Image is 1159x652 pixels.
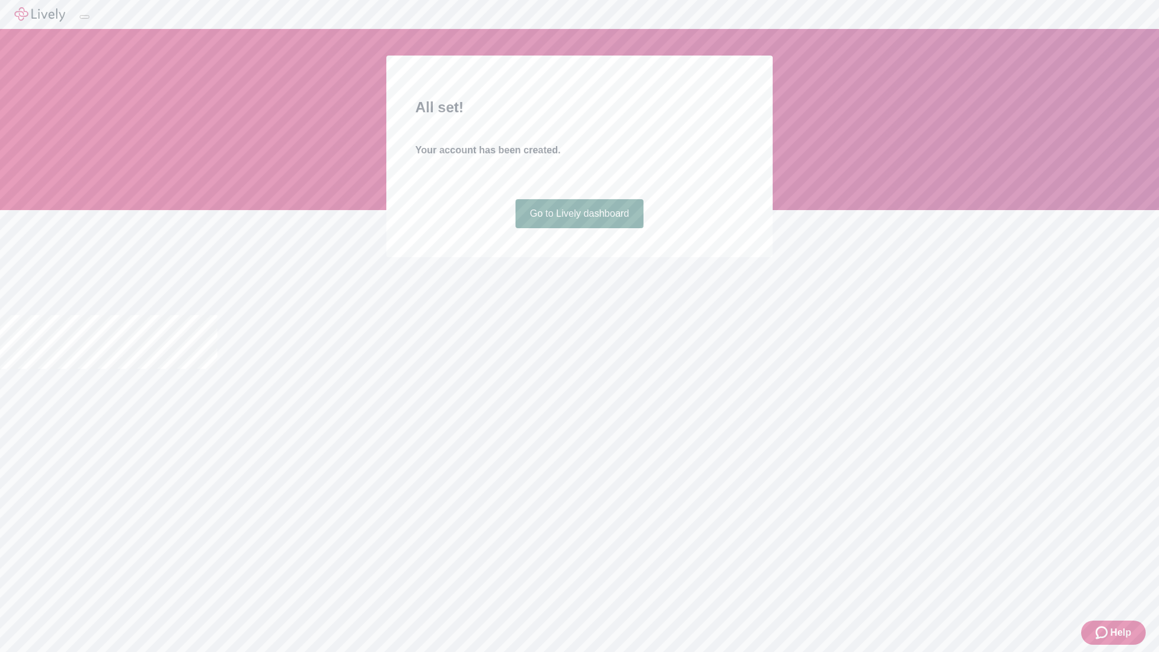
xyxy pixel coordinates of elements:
[415,143,744,158] h4: Your account has been created.
[14,7,65,22] img: Lively
[415,97,744,118] h2: All set!
[516,199,644,228] a: Go to Lively dashboard
[1081,621,1146,645] button: Zendesk support iconHelp
[1096,625,1110,640] svg: Zendesk support icon
[80,15,89,19] button: Log out
[1110,625,1131,640] span: Help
